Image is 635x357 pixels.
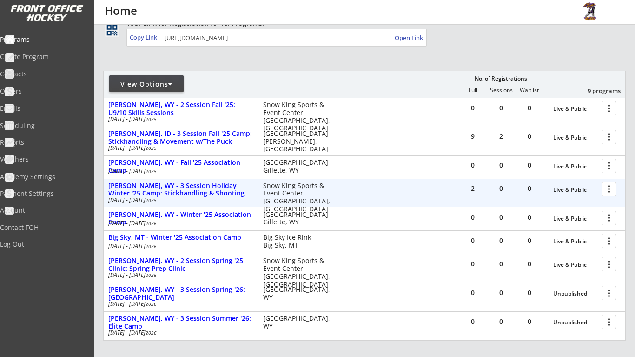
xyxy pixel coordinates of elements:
[487,318,515,325] div: 0
[553,187,597,193] div: Live & Public
[106,19,117,25] div: qr
[487,237,515,244] div: 0
[459,290,487,296] div: 0
[108,182,253,198] div: [PERSON_NAME], WY - 3 Session Holiday Winter '25 Camp: Stickhandling & Shooting
[146,243,157,249] em: 2026
[553,106,597,112] div: Live & Public
[108,159,253,175] div: [PERSON_NAME], WY - Fall '25 Association Camp
[105,23,119,37] button: qr_code
[108,168,251,174] div: [DATE] - [DATE]
[146,145,157,151] em: 2025
[515,87,543,94] div: Waitlist
[459,133,487,140] div: 9
[487,133,515,140] div: 2
[516,185,543,192] div: 0
[553,135,597,141] div: Live & Public
[553,216,597,222] div: Live & Public
[516,214,543,221] div: 0
[487,261,515,267] div: 0
[516,237,543,244] div: 0
[108,116,251,122] div: [DATE] - [DATE]
[263,159,336,175] div: [GEOGRAPHIC_DATA] Gillette, WY
[146,330,157,336] em: 2026
[553,163,597,170] div: Live & Public
[395,34,424,42] div: Open Link
[146,272,157,278] em: 2026
[108,330,251,336] div: [DATE] - [DATE]
[602,315,616,329] button: more_vert
[108,234,253,242] div: Big Sky, MT - Winter '25 Association Camp
[146,116,157,122] em: 2025
[553,238,597,245] div: Live & Public
[459,87,487,94] div: Full
[146,301,157,307] em: 2026
[146,197,157,203] em: 2025
[553,290,597,297] div: Unpublished
[395,31,424,44] a: Open Link
[130,33,159,41] div: Copy Link
[108,101,253,117] div: [PERSON_NAME], WY - 2 Session Fall '25: U9/10 Skills Sessions
[602,101,616,115] button: more_vert
[263,315,336,330] div: [GEOGRAPHIC_DATA], WY
[572,87,621,95] div: 9 programs
[108,221,251,226] div: [DATE] - [DATE]
[459,162,487,168] div: 0
[553,262,597,268] div: Live & Public
[108,257,253,273] div: [PERSON_NAME], WY - 2 Session Spring '25 Clinic: Spring Prep Clinic
[602,286,616,300] button: more_vert
[263,286,336,302] div: [GEOGRAPHIC_DATA], WY
[516,133,543,140] div: 0
[516,261,543,267] div: 0
[459,214,487,221] div: 0
[487,214,515,221] div: 0
[109,80,184,89] div: View Options
[516,318,543,325] div: 0
[263,101,336,132] div: Snow King Sports & Event Center [GEOGRAPHIC_DATA], [GEOGRAPHIC_DATA]
[602,159,616,173] button: more_vert
[108,243,251,249] div: [DATE] - [DATE]
[459,261,487,267] div: 0
[459,185,487,192] div: 2
[516,290,543,296] div: 0
[487,105,515,111] div: 0
[602,182,616,196] button: more_vert
[108,130,253,146] div: [PERSON_NAME], ID - 3 Session Fall '25 Camp: Stickhandling & Movement w/The Puck
[263,257,336,288] div: Snow King Sports & Event Center [GEOGRAPHIC_DATA], [GEOGRAPHIC_DATA]
[487,290,515,296] div: 0
[472,75,529,82] div: No. of Registrations
[602,211,616,225] button: more_vert
[263,211,336,227] div: [GEOGRAPHIC_DATA] Gillette, WY
[108,211,253,227] div: [PERSON_NAME], WY - Winter '25 Association Camp
[459,318,487,325] div: 0
[108,315,253,330] div: [PERSON_NAME], WY - 3 Session Summer '26: Elite Camp
[459,105,487,111] div: 0
[516,105,543,111] div: 0
[487,185,515,192] div: 0
[553,319,597,326] div: Unpublished
[516,162,543,168] div: 0
[602,234,616,248] button: more_vert
[108,197,251,203] div: [DATE] - [DATE]
[263,234,336,249] div: Big Sky Ice Rink Big Sky, MT
[263,130,336,153] div: [GEOGRAPHIC_DATA] [PERSON_NAME], [GEOGRAPHIC_DATA]
[108,301,251,307] div: [DATE] - [DATE]
[459,237,487,244] div: 0
[108,286,253,302] div: [PERSON_NAME], WY - 3 Session Spring '26: [GEOGRAPHIC_DATA]
[602,257,616,271] button: more_vert
[146,168,157,175] em: 2025
[602,130,616,144] button: more_vert
[487,162,515,168] div: 0
[108,272,251,278] div: [DATE] - [DATE]
[487,87,515,94] div: Sessions
[263,182,336,213] div: Snow King Sports & Event Center [GEOGRAPHIC_DATA], [GEOGRAPHIC_DATA]
[146,220,157,227] em: 2026
[108,145,251,151] div: [DATE] - [DATE]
